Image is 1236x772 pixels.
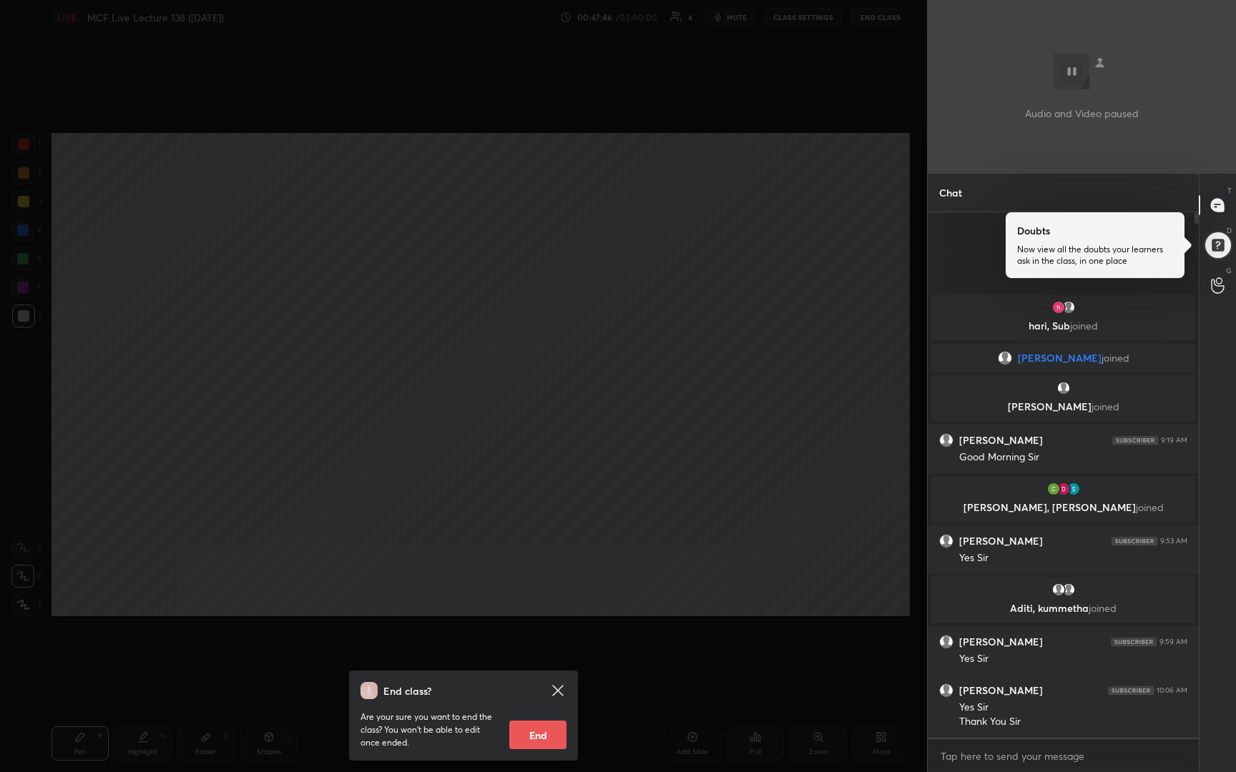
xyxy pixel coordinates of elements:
[1112,537,1157,545] img: 4P8fHbbgJtejmAAAAAElFTkSuQmCC
[1061,583,1076,597] img: default.png
[940,535,953,548] img: default.png
[940,401,1187,412] p: [PERSON_NAME]
[1111,638,1157,646] img: 4P8fHbbgJtejmAAAAAElFTkSuQmCC
[940,502,1187,513] p: [PERSON_NAME], [PERSON_NAME]
[360,711,498,749] p: Are your sure you want to end the class? You won’t be able to edit once ended.
[928,174,973,212] p: Chat
[1092,400,1119,413] span: joined
[1051,583,1066,597] img: default.png
[959,715,1187,729] div: Thank You Sir
[1070,319,1098,332] span: joined
[1136,500,1164,514] span: joined
[940,320,1187,332] p: hari, Sub
[1161,436,1187,445] div: 9:19 AM
[959,450,1187,465] div: Good Morning Sir
[1018,352,1102,364] span: [PERSON_NAME]
[1066,482,1081,496] img: thumbnail.jpg
[1226,265,1232,276] p: G
[1056,381,1071,395] img: default.png
[1157,686,1187,695] div: 10:06 AM
[383,683,431,698] h4: End class?
[1089,601,1117,615] span: joined
[1160,537,1187,545] div: 9:53 AM
[959,551,1187,565] div: Yes Sir
[1051,300,1066,315] img: thumbnail.jpg
[1046,482,1061,496] img: thumbnail.jpg
[1227,185,1232,196] p: T
[1025,106,1139,121] p: Audio and Video paused
[959,535,1043,548] h6: [PERSON_NAME]
[998,351,1012,365] img: default.png
[940,635,953,648] img: default.png
[1227,225,1232,236] p: D
[959,684,1043,697] h6: [PERSON_NAME]
[928,292,1199,738] div: grid
[1056,482,1071,496] img: thumbnail.jpg
[1112,436,1158,445] img: 4P8fHbbgJtejmAAAAAElFTkSuQmCC
[940,603,1187,614] p: Aditi, kummetha
[1061,300,1076,315] img: default.png
[959,652,1187,666] div: Yes Sir
[959,434,1043,447] h6: [PERSON_NAME]
[1108,686,1154,695] img: 4P8fHbbgJtejmAAAAAElFTkSuQmCC
[940,434,953,447] img: default.png
[1159,638,1187,646] div: 9:59 AM
[940,684,953,697] img: default.png
[959,701,1187,715] div: Yes Sir
[959,635,1043,648] h6: [PERSON_NAME]
[1102,352,1129,364] span: joined
[509,721,566,749] button: End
